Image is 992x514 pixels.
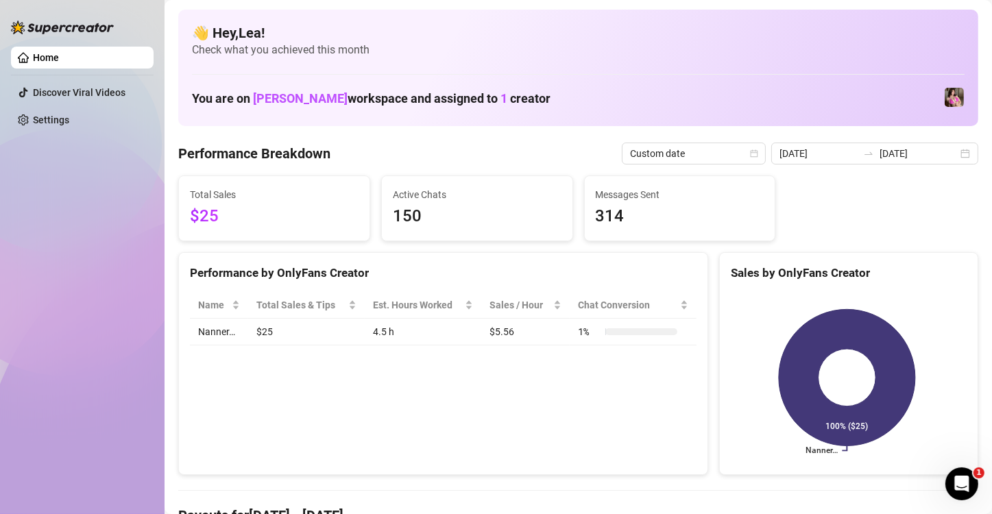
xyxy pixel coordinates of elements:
[190,264,697,282] div: Performance by OnlyFans Creator
[253,91,348,106] span: [PERSON_NAME]
[248,292,364,319] th: Total Sales & Tips
[806,446,838,456] text: Nanner…
[779,146,858,161] input: Start date
[393,187,561,202] span: Active Chats
[198,297,229,313] span: Name
[731,264,967,282] div: Sales by OnlyFans Creator
[630,143,758,164] span: Custom date
[393,204,561,230] span: 150
[863,148,874,159] span: swap-right
[33,114,69,125] a: Settings
[750,149,758,158] span: calendar
[178,144,330,163] h4: Performance Breakdown
[192,23,965,42] h4: 👋 Hey, Lea !
[11,21,114,34] img: logo-BBDzfeDw.svg
[192,42,965,58] span: Check what you achieved this month
[863,148,874,159] span: to
[596,204,764,230] span: 314
[190,187,359,202] span: Total Sales
[578,297,677,313] span: Chat Conversion
[578,324,600,339] span: 1 %
[190,204,359,230] span: $25
[596,187,764,202] span: Messages Sent
[945,88,964,107] img: Nanner
[33,87,125,98] a: Discover Viral Videos
[33,52,59,63] a: Home
[190,292,248,319] th: Name
[489,297,551,313] span: Sales / Hour
[190,319,248,345] td: Nanner…
[880,146,958,161] input: End date
[945,467,978,500] iframe: Intercom live chat
[373,297,462,313] div: Est. Hours Worked
[365,319,481,345] td: 4.5 h
[481,292,570,319] th: Sales / Hour
[192,91,551,106] h1: You are on workspace and assigned to creator
[570,292,697,319] th: Chat Conversion
[481,319,570,345] td: $5.56
[500,91,507,106] span: 1
[256,297,345,313] span: Total Sales & Tips
[248,319,364,345] td: $25
[973,467,984,478] span: 1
